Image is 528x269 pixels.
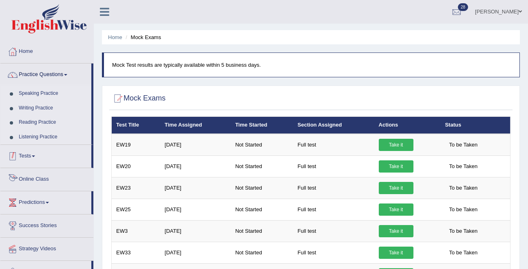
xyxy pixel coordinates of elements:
a: Success Stories [0,214,93,235]
td: Not Started [231,134,293,156]
th: Time Started [231,117,293,134]
a: Strategy Videos [0,238,93,258]
td: Not Started [231,199,293,220]
span: To be Taken [445,160,482,173]
a: Take it [379,247,413,259]
td: Full test [293,177,374,199]
span: To be Taken [445,182,482,194]
td: Full test [293,134,374,156]
span: To be Taken [445,225,482,237]
a: Speaking Practice [15,86,91,101]
a: Take it [379,160,413,173]
td: Not Started [231,177,293,199]
a: Take it [379,139,413,151]
td: [DATE] [160,177,231,199]
a: Take it [379,203,413,216]
th: Test Title [112,117,160,134]
td: Full test [293,155,374,177]
td: Not Started [231,242,293,263]
td: EW33 [112,242,160,263]
td: EW20 [112,155,160,177]
td: Not Started [231,155,293,177]
span: 28 [458,3,468,11]
td: [DATE] [160,134,231,156]
a: Online Class [0,168,93,188]
h2: Mock Exams [111,92,166,105]
th: Section Assigned [293,117,374,134]
td: [DATE] [160,155,231,177]
span: To be Taken [445,203,482,216]
th: Time Assigned [160,117,231,134]
td: EW19 [112,134,160,156]
td: EW23 [112,177,160,199]
td: EW3 [112,220,160,242]
span: To be Taken [445,247,482,259]
span: To be Taken [445,139,482,151]
td: Full test [293,199,374,220]
a: Writing Practice [15,101,91,116]
td: [DATE] [160,199,231,220]
a: Take it [379,182,413,194]
td: [DATE] [160,220,231,242]
td: [DATE] [160,242,231,263]
td: Full test [293,220,374,242]
a: Home [108,34,122,40]
td: Not Started [231,220,293,242]
li: Mock Exams [124,33,161,41]
a: Predictions [0,191,91,212]
a: Listening Practice [15,130,91,144]
td: EW25 [112,199,160,220]
td: Full test [293,242,374,263]
a: Reading Practice [15,115,91,130]
a: Home [0,40,93,61]
a: Practice Questions [0,63,91,84]
th: Actions [374,117,441,134]
th: Status [440,117,510,134]
a: Take it [379,225,413,237]
p: Mock Test results are typically available within 5 business days. [112,61,511,69]
a: Tests [0,145,91,165]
